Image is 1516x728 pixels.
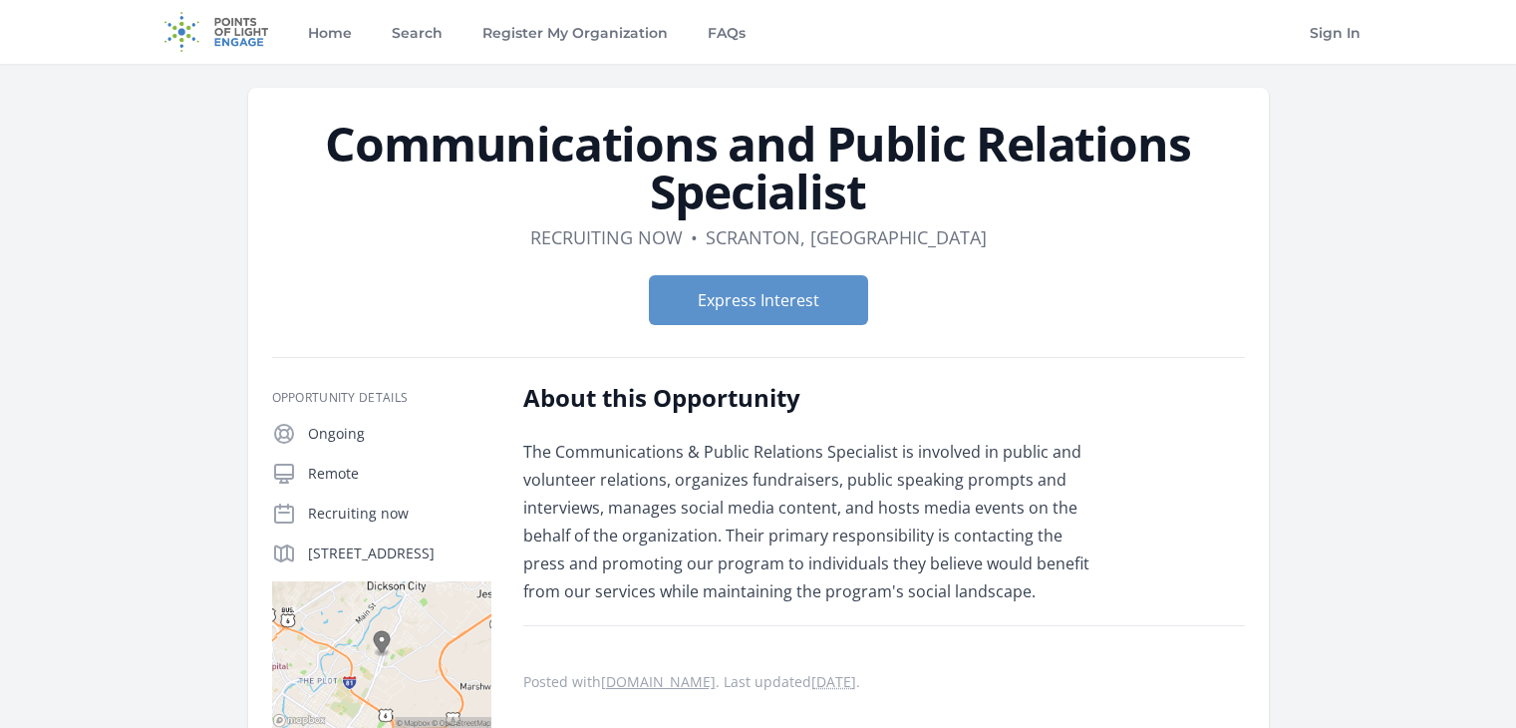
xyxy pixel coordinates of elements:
a: [DOMAIN_NAME] [601,672,716,691]
dd: Scranton, [GEOGRAPHIC_DATA] [706,223,987,251]
h3: Opportunity Details [272,390,491,406]
p: Remote [308,464,491,484]
p: Recruiting now [308,504,491,524]
h1: Communications and Public Relations Specialist [272,120,1245,215]
p: Posted with . Last updated . [523,674,1245,690]
button: Express Interest [649,275,868,325]
p: The Communications & Public Relations Specialist is involved in public and volunteer relations, o... [523,438,1106,605]
p: Ongoing [308,424,491,444]
abbr: Thu, Mar 21, 2024 6:12 PM [811,672,856,691]
dd: Recruiting now [530,223,683,251]
img: Map [272,581,491,728]
div: • [691,223,698,251]
p: [STREET_ADDRESS] [308,544,491,563]
h2: About this Opportunity [523,382,1106,414]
